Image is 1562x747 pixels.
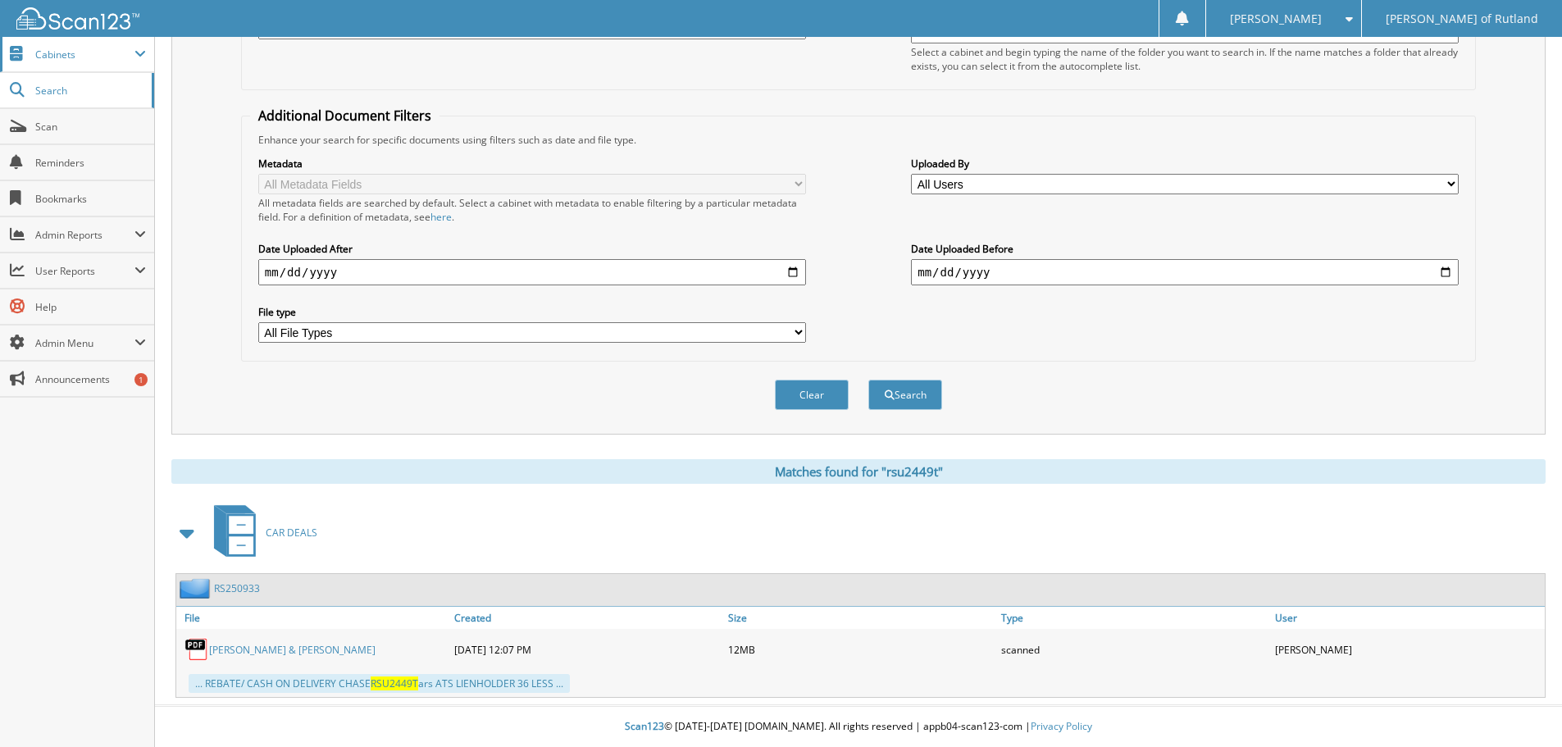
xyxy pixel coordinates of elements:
[176,607,450,629] a: File
[134,373,148,386] div: 1
[189,674,570,693] div: ... REBATE/ CASH ON DELIVERY CHASE ars ATS LIENHOLDER 36 LESS ...
[258,305,806,319] label: File type
[625,719,664,733] span: Scan123
[171,459,1546,484] div: Matches found for "rsu2449t"
[35,264,134,278] span: User Reports
[868,380,942,410] button: Search
[450,633,724,666] div: [DATE] 12:07 PM
[1230,14,1322,24] span: [PERSON_NAME]
[258,196,806,224] div: All metadata fields are searched by default. Select a cabinet with metadata to enable filtering b...
[997,607,1271,629] a: Type
[250,107,439,125] legend: Additional Document Filters
[258,242,806,256] label: Date Uploaded After
[35,336,134,350] span: Admin Menu
[911,157,1459,171] label: Uploaded By
[911,242,1459,256] label: Date Uploaded Before
[35,120,146,134] span: Scan
[1031,719,1092,733] a: Privacy Policy
[911,45,1459,73] div: Select a cabinet and begin typing the name of the folder you want to search in. If the name match...
[214,581,260,595] a: RS250933
[35,84,143,98] span: Search
[35,300,146,314] span: Help
[724,633,998,666] div: 12MB
[1271,633,1545,666] div: [PERSON_NAME]
[911,259,1459,285] input: end
[775,380,849,410] button: Clear
[997,633,1271,666] div: scanned
[724,607,998,629] a: Size
[184,637,209,662] img: PDF.png
[450,607,724,629] a: Created
[266,526,317,540] span: CAR DEALS
[16,7,139,30] img: scan123-logo-white.svg
[1271,607,1545,629] a: User
[209,643,376,657] a: [PERSON_NAME] & [PERSON_NAME]
[35,192,146,206] span: Bookmarks
[371,676,418,690] span: RSU2449T
[35,228,134,242] span: Admin Reports
[1386,14,1538,24] span: [PERSON_NAME] of Rutland
[35,48,134,61] span: Cabinets
[35,156,146,170] span: Reminders
[204,500,317,565] a: CAR DEALS
[258,157,806,171] label: Metadata
[250,133,1467,147] div: Enhance your search for specific documents using filters such as date and file type.
[430,210,452,224] a: here
[180,578,214,599] img: folder2.png
[258,259,806,285] input: start
[155,707,1562,747] div: © [DATE]-[DATE] [DOMAIN_NAME]. All rights reserved | appb04-scan123-com |
[35,372,146,386] span: Announcements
